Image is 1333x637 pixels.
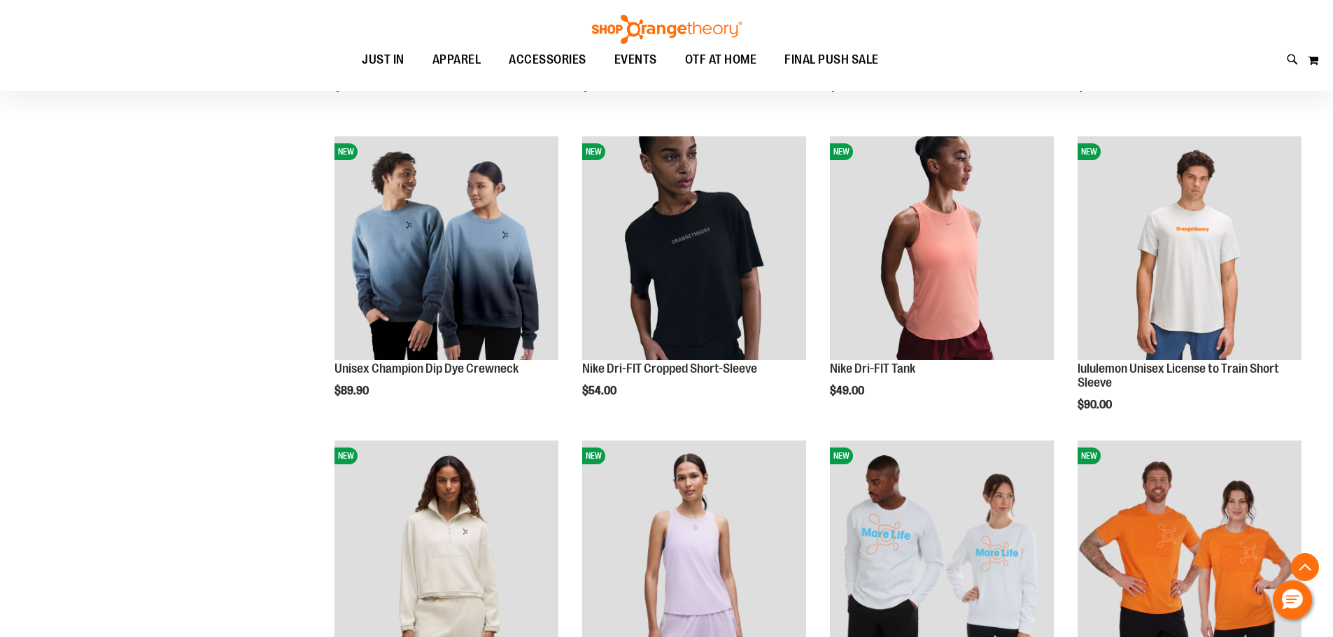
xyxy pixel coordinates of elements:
img: Nike Dri-FIT Tank [830,136,1054,360]
span: APPAREL [432,44,481,76]
a: lululemon Unisex License to Train Short Sleeve [1078,362,1279,389]
a: Nike Dri-FIT Cropped Short-SleeveNEW [582,136,806,362]
a: Nike Dri-FIT Tank [830,362,915,375]
span: NEW [582,143,605,160]
a: Nike Dri-FIT Cropped Short-Sleeve [582,362,757,375]
span: NEW [334,143,358,160]
span: ACCESSORIES [509,44,586,76]
span: NEW [334,448,358,464]
span: $89.90 [334,385,371,397]
span: JUST IN [362,44,404,76]
span: NEW [1078,448,1101,464]
span: $49.00 [830,385,866,397]
div: product [823,129,1061,433]
a: APPAREL [418,44,495,76]
a: EVENTS [600,44,671,76]
img: Unisex Champion Dip Dye Crewneck [334,136,558,360]
button: Hello, have a question? Let’s chat. [1273,580,1312,620]
span: NEW [582,448,605,464]
img: Shop Orangetheory [590,15,744,44]
span: $54.00 [582,385,619,397]
a: FINAL PUSH SALE [770,44,893,76]
a: JUST IN [348,44,418,76]
div: product [575,129,813,433]
span: NEW [830,143,853,160]
span: FINAL PUSH SALE [784,44,879,76]
a: Nike Dri-FIT TankNEW [830,136,1054,362]
button: Back To Top [1291,553,1319,581]
span: OTF AT HOME [685,44,757,76]
div: product [1071,129,1309,446]
img: Nike Dri-FIT Cropped Short-Sleeve [582,136,806,360]
span: EVENTS [614,44,657,76]
span: NEW [830,448,853,464]
a: ACCESSORIES [495,44,600,76]
span: NEW [1078,143,1101,160]
a: lululemon Unisex License to Train Short SleeveNEW [1078,136,1302,362]
a: Unisex Champion Dip Dye CrewneckNEW [334,136,558,362]
a: OTF AT HOME [671,44,771,76]
img: lululemon Unisex License to Train Short Sleeve [1078,136,1302,360]
span: $90.00 [1078,399,1114,411]
a: Unisex Champion Dip Dye Crewneck [334,362,519,375]
div: product [327,129,565,433]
